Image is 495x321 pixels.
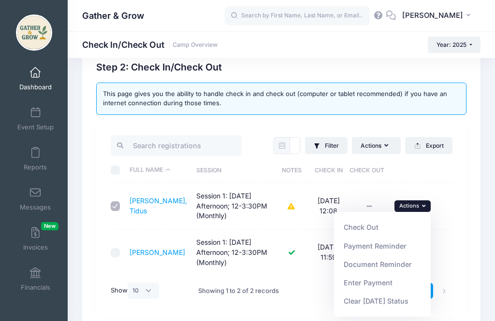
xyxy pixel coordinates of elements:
[428,37,480,53] button: Year: 2025
[437,41,466,48] span: Year: 2025
[339,237,426,255] a: Payment Reminder
[402,10,463,21] span: [PERSON_NAME]
[96,83,466,115] div: This page gives you the ability to handle check in and check out (computer or tablet recommended)...
[198,280,279,302] div: Showing 1 to 2 of 2 records
[82,40,218,50] h1: Check In/Check Out
[128,282,160,299] select: Show
[13,102,58,136] a: Event Setup
[17,123,54,131] span: Event Setup
[290,137,300,154] input: mm/dd/yyyy
[308,183,349,229] td: [DATE] 12:08
[225,6,370,26] input: Search by First Name, Last Name, or Email...
[349,157,390,183] th: Check Out
[399,202,419,209] span: Actions
[308,230,349,276] td: [DATE] 11:59
[130,196,187,215] a: [PERSON_NAME], Tidus
[13,182,58,216] a: Messages
[191,157,275,183] th: Session: activate to sort column ascending
[13,62,58,96] a: Dashboard
[130,248,185,256] a: [PERSON_NAME]
[23,243,48,251] span: Invoices
[21,283,50,292] span: Financials
[173,42,218,49] a: Camp Overview
[13,262,58,296] a: Financials
[96,62,222,73] h2: Step 2: Check In/Check Out
[305,137,348,154] button: Filter
[394,200,431,212] button: Actions
[111,282,160,299] label: Show
[396,5,480,27] button: [PERSON_NAME]
[191,230,275,276] td: Session 1: [DATE] Afternoon; 12-3:30PM (Monthly)
[339,292,426,310] a: Clear [DATE] Status
[339,274,426,292] a: Enter Payment
[41,222,58,230] span: New
[339,255,426,274] a: Document Reminder
[352,137,400,154] button: Actions
[16,14,52,51] img: Gather & Grow
[111,135,242,156] input: Search registrations
[191,183,275,229] td: Session 1: [DATE] Afternoon; 12-3:30PM (Monthly)
[308,157,349,183] th: Check In: activate to sort column ascending
[20,203,51,211] span: Messages
[339,218,426,237] a: Check Out
[405,137,452,154] button: Export
[13,222,58,256] a: InvoicesNew
[24,163,47,171] span: Reports
[13,142,58,176] a: Reports
[275,157,308,183] th: Notes: activate to sort column ascending
[19,83,52,91] span: Dashboard
[82,5,144,27] h1: Gather & Grow
[125,157,192,183] th: Full Name: activate to sort column descending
